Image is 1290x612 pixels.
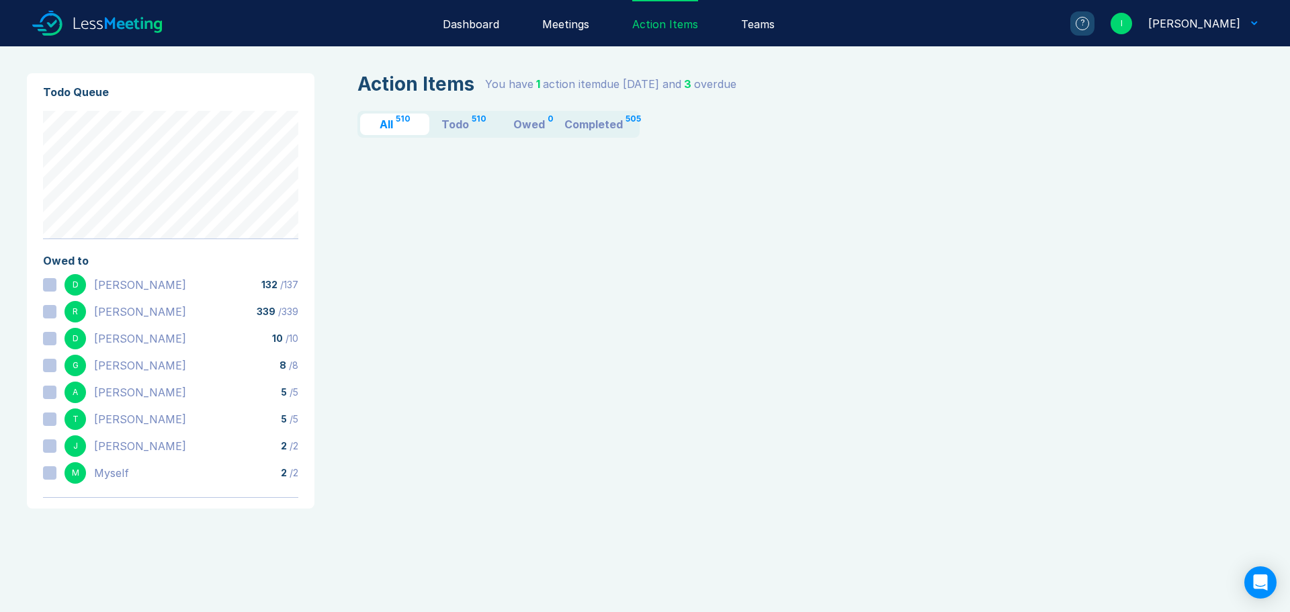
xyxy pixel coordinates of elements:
[485,76,736,92] div: You have action item due [DATE] and overdue
[43,84,298,100] div: Todo Queue
[281,468,298,478] div: / 2
[94,331,186,347] div: David Hayter
[1148,15,1240,32] div: Iain Parnell
[281,386,287,398] span: 5
[626,114,641,130] div: 505
[272,333,283,344] span: 10
[1244,566,1277,599] div: Open Intercom Messenger
[1111,13,1132,34] div: I
[94,465,129,481] div: Myself
[281,467,287,478] span: 2
[513,119,545,130] div: Owed
[261,279,298,290] div: / 137
[64,435,86,457] div: J
[64,355,86,376] div: G
[281,413,287,425] span: 5
[257,306,275,317] span: 339
[272,333,298,344] div: / 10
[441,119,469,130] div: Todo
[64,274,86,296] div: D
[64,408,86,430] div: T
[94,411,186,427] div: Trevor White
[548,114,554,130] div: 0
[94,277,186,293] div: Danny Sisson
[1054,11,1094,36] a: ?
[281,441,298,451] div: / 2
[94,357,186,374] div: Gemma White
[261,279,277,290] span: 132
[281,387,298,398] div: / 5
[684,77,691,91] span: 3
[279,360,298,371] div: / 8
[536,77,540,91] span: 1
[380,119,393,130] div: All
[64,382,86,403] div: A
[257,306,298,317] div: / 339
[94,384,186,400] div: Anna Sibthorp
[64,328,86,349] div: D
[357,73,474,95] div: Action Items
[64,301,86,322] div: R
[43,253,298,269] div: Owed to
[564,119,623,130] div: Completed
[472,114,486,130] div: 510
[64,462,86,484] div: M
[279,359,286,371] span: 8
[396,114,411,130] div: 510
[94,438,186,454] div: Jim Cox
[1076,17,1089,30] div: ?
[281,440,287,451] span: 2
[281,414,298,425] div: / 5
[94,304,186,320] div: Richard Rust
